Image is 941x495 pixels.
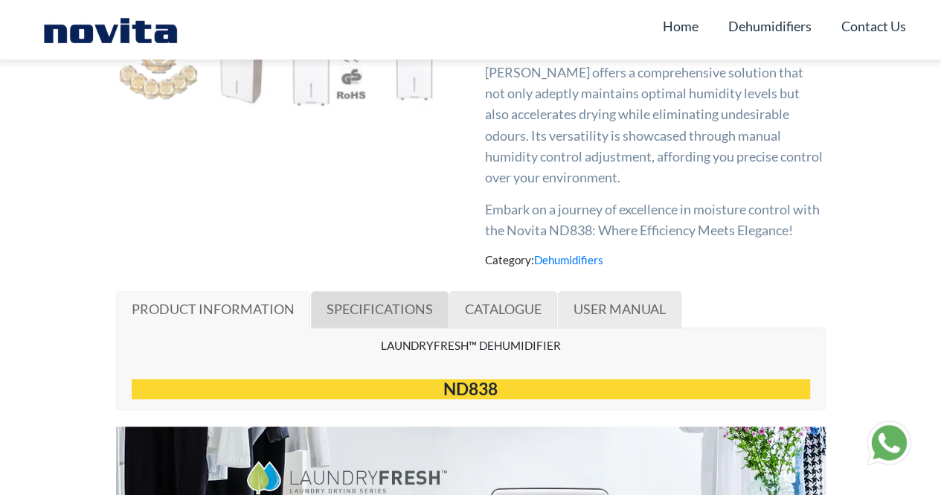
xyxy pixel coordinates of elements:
strong: ND838 [443,378,498,399]
img: Novita [36,15,185,45]
img: ND838-2-100x100.jpg [201,25,286,109]
a: Dehumidifiers [534,253,603,266]
a: Contact Us [841,12,906,40]
span: LAUNDRYFRESH™ DEHUMIDIFIER [381,339,561,352]
img: ND838-5-100x100.jpg [286,25,370,109]
img: ND838-1-100x100.jpg [371,25,456,109]
a: PRODUCT INFORMATION [116,291,310,328]
p: Embark on a journey of excellence in moisture control with the Novita ND838: Where Efficiency Mee... [485,199,826,240]
span: Category: [485,253,603,266]
img: air_029193c1-7173-482a-8425-b7b2be4b3f84_2000x-100x100.webp [116,25,201,109]
span: USER MANUAL [574,301,666,317]
span: PRODUCT INFORMATION [132,301,295,317]
a: CATALOGUE [449,291,557,328]
span: SPECIFICATIONS [327,301,433,317]
span: CATALOGUE [465,301,542,317]
a: Home [663,12,698,40]
a: USER MANUAL [558,291,681,328]
a: SPECIFICATIONS [311,291,449,328]
a: Dehumidifiers [728,12,812,40]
